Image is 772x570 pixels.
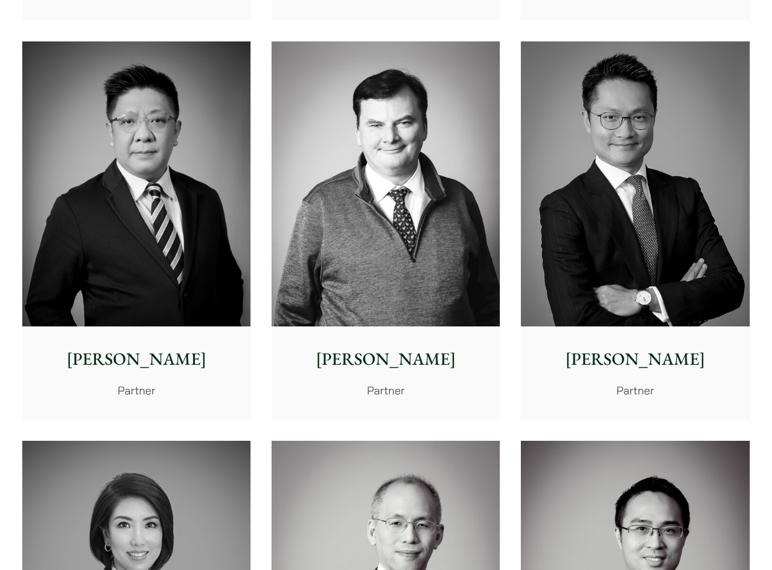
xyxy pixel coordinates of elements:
p: [PERSON_NAME] [32,346,241,372]
p: Partner [281,382,490,399]
a: [PERSON_NAME] Partner [521,41,749,420]
p: Partner [531,382,739,399]
a: [PERSON_NAME] Partner [22,41,251,420]
a: [PERSON_NAME] Partner [272,41,500,420]
p: [PERSON_NAME] [281,346,490,372]
p: [PERSON_NAME] [531,346,739,372]
p: Partner [32,382,241,399]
